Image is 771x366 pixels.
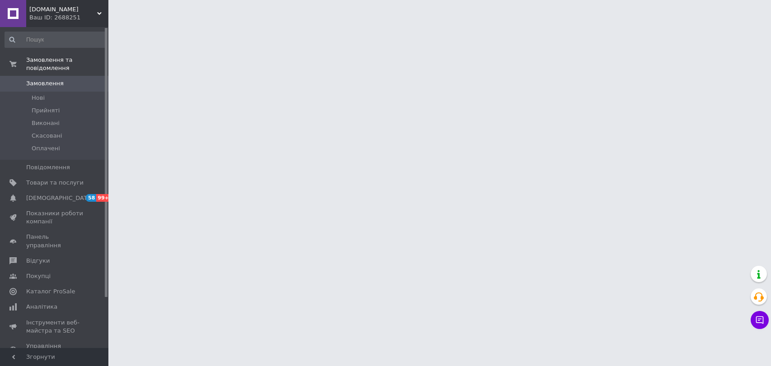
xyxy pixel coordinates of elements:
span: Повідомлення [26,163,70,171]
span: Показники роботи компанії [26,209,84,226]
span: Покупці [26,272,51,280]
span: Аналітика [26,303,57,311]
div: Ваш ID: 2688251 [29,14,108,22]
span: Оплачені [32,144,60,153]
span: 99+ [96,194,111,202]
span: Панель управління [26,233,84,249]
span: Скасовані [32,132,62,140]
span: Замовлення та повідомлення [26,56,108,72]
button: Чат з покупцем [751,311,769,329]
span: 58 [86,194,96,202]
span: Управління сайтом [26,342,84,358]
span: [DEMOGRAPHIC_DATA] [26,194,93,202]
span: bmw-pride.com.ua [29,5,97,14]
span: Відгуки [26,257,50,265]
span: Інструменти веб-майстра та SEO [26,319,84,335]
span: Каталог ProSale [26,287,75,296]
span: Замовлення [26,79,64,88]
input: Пошук [5,32,106,48]
span: Прийняті [32,107,60,115]
span: Виконані [32,119,60,127]
span: Товари та послуги [26,179,84,187]
span: Нові [32,94,45,102]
